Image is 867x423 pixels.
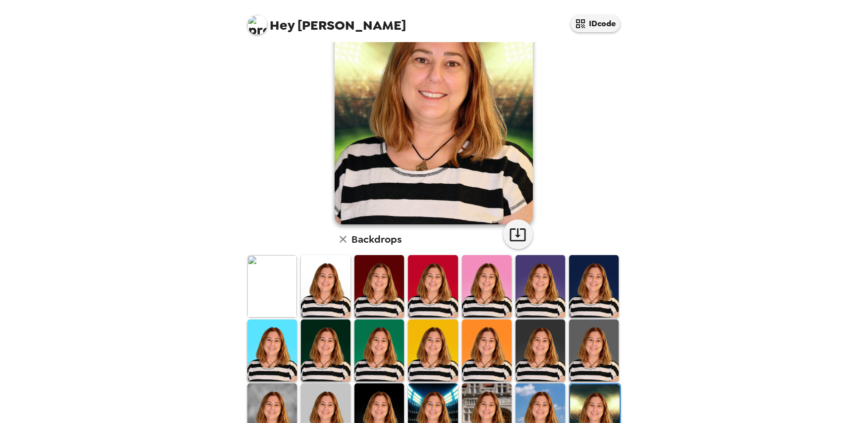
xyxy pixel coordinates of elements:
[247,10,406,32] span: [PERSON_NAME]
[571,15,620,32] button: IDcode
[247,255,297,317] img: Original
[270,16,294,34] span: Hey
[247,15,267,35] img: profile pic
[351,231,402,247] h6: Backdrops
